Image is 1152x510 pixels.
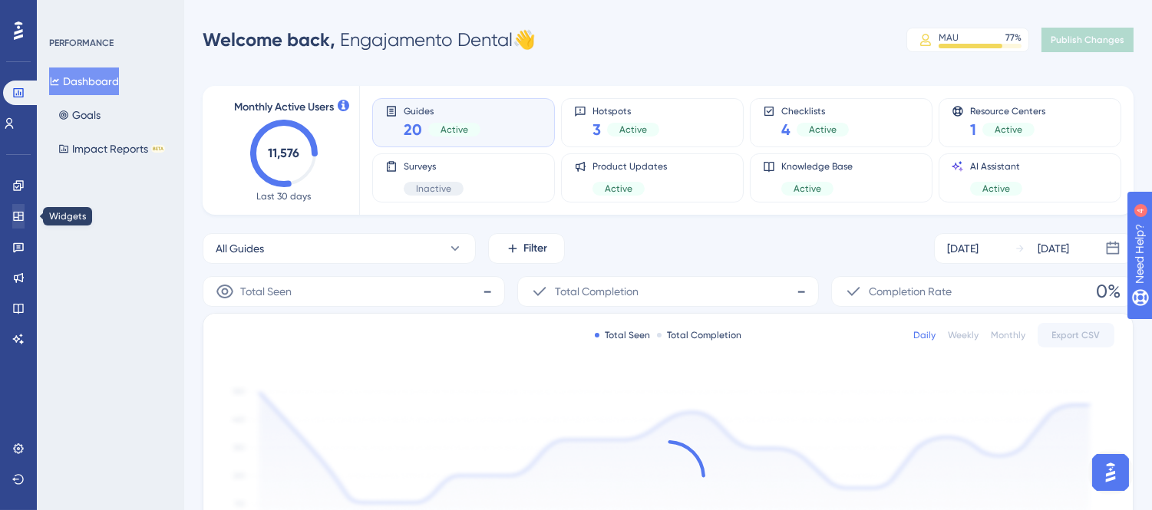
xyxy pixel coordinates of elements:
span: Welcome back, [203,28,335,51]
div: Total Completion [657,329,742,341]
text: 11,576 [269,146,300,160]
span: All Guides [216,239,264,258]
span: Total Completion [555,282,639,301]
div: 4 [106,8,111,20]
span: Resource Centers [970,105,1045,116]
div: [DATE] [947,239,979,258]
button: Impact ReportsBETA [49,135,174,163]
span: AI Assistant [970,160,1022,173]
span: Filter [524,239,548,258]
div: [DATE] [1038,239,1069,258]
button: Publish Changes [1041,28,1134,52]
span: Surveys [404,160,464,173]
span: Monthly Active Users [234,98,334,117]
div: MAU [939,31,959,44]
span: Product Updates [593,160,667,173]
div: Monthly [991,329,1025,341]
span: 0% [1096,279,1121,304]
span: - [797,279,806,304]
div: Total Seen [595,329,651,341]
span: Export CSV [1052,329,1101,341]
button: Dashboard [49,67,119,95]
iframe: UserGuiding AI Assistant Launcher [1088,449,1134,495]
button: All Guides [203,233,476,264]
span: Active [619,123,647,136]
span: Completion Rate [869,282,952,301]
span: Active [982,183,1010,195]
span: Active [441,123,468,136]
button: Goals [49,101,110,129]
span: Last 30 days [257,190,312,202]
div: 77 % [1005,31,1022,44]
span: 20 [404,119,422,140]
span: Guides [404,105,480,116]
span: Need Help? [36,4,96,22]
div: PERFORMANCE [49,37,114,49]
span: Knowledge Base [781,160,853,173]
span: 4 [781,119,791,140]
div: BETA [151,145,165,153]
div: Weekly [948,329,979,341]
span: Active [794,183,821,195]
span: Active [605,183,632,195]
span: - [483,279,492,304]
div: Daily [913,329,936,341]
span: 3 [593,119,601,140]
button: Export CSV [1038,323,1114,347]
span: Active [995,123,1022,136]
span: Active [809,123,837,136]
button: Filter [488,233,565,264]
span: Total Seen [240,282,292,301]
span: Publish Changes [1051,34,1124,46]
div: Engajamento Dental 👋 [203,28,536,52]
span: 1 [970,119,976,140]
span: Checklists [781,105,849,116]
span: Inactive [416,183,451,195]
span: Hotspots [593,105,659,116]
